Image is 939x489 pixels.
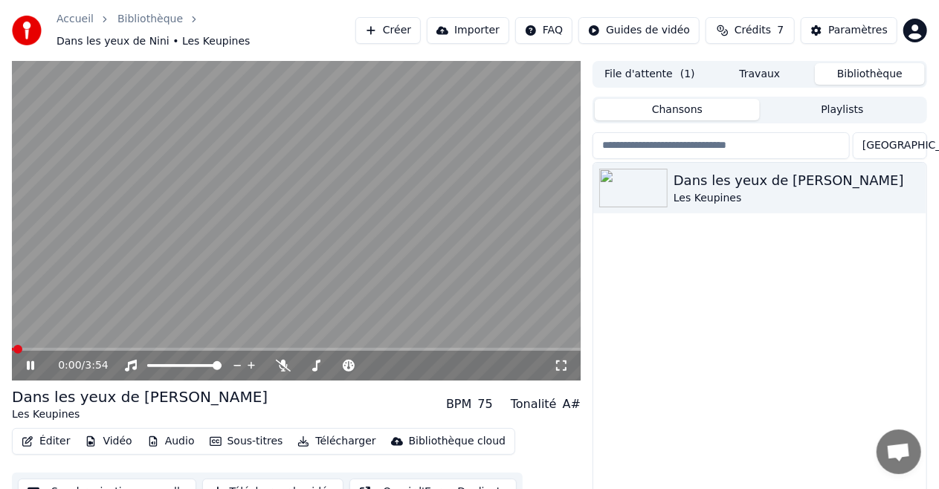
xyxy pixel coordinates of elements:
a: Accueil [57,12,94,27]
button: Travaux [705,63,815,85]
a: Ouvrir le chat [877,430,921,474]
span: Crédits [735,23,771,38]
div: 75 [477,395,492,413]
button: Paramètres [801,17,897,44]
img: youka [12,16,42,45]
button: Télécharger [291,431,381,452]
span: 0:00 [58,358,81,373]
button: Audio [141,431,201,452]
div: Les Keupines [12,407,268,422]
button: Vidéo [79,431,138,452]
span: 3:54 [85,358,108,373]
button: Guides de vidéo [578,17,700,44]
button: Importer [427,17,509,44]
button: Bibliothèque [815,63,925,85]
nav: breadcrumb [57,12,355,49]
button: FAQ [515,17,572,44]
span: 7 [777,23,784,38]
button: Sous-titres [204,431,289,452]
span: ( 1 ) [680,67,695,82]
div: Dans les yeux de [PERSON_NAME] [12,386,268,407]
div: / [58,358,94,373]
div: Les Keupines [674,191,920,206]
button: Éditer [16,431,76,452]
div: BPM [446,395,471,413]
button: Crédits7 [706,17,795,44]
div: A# [563,395,581,413]
div: Paramètres [828,23,888,38]
button: Playlists [760,99,925,120]
span: Dans les yeux de Nini • Les Keupines [57,34,250,49]
button: File d'attente [595,63,705,85]
div: Bibliothèque cloud [409,434,506,449]
div: Dans les yeux de [PERSON_NAME] [674,170,920,191]
a: Bibliothèque [117,12,183,27]
button: Chansons [595,99,760,120]
button: Créer [355,17,421,44]
div: Tonalité [511,395,557,413]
